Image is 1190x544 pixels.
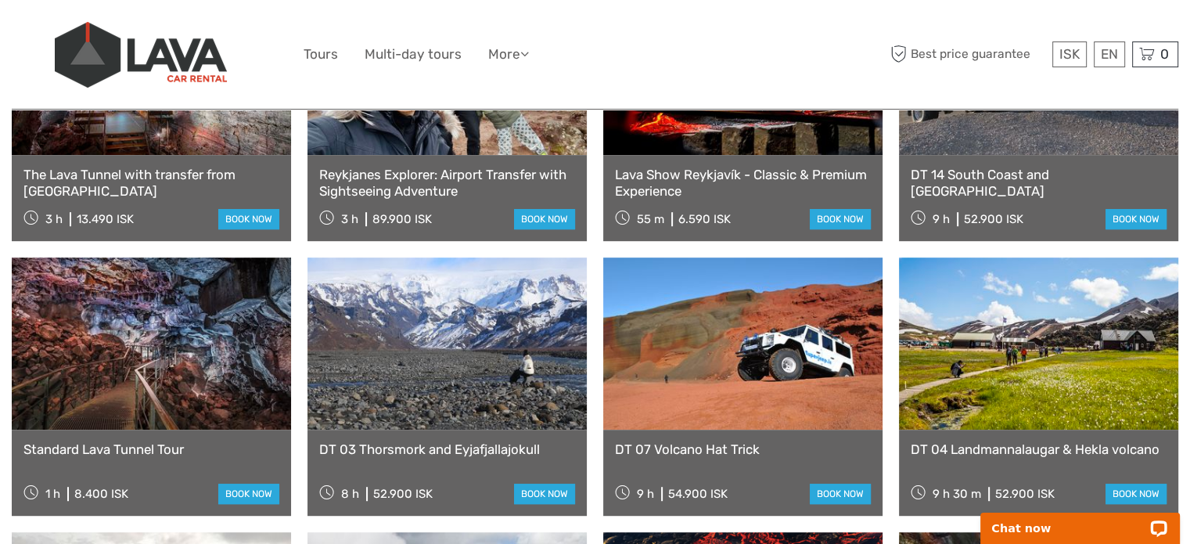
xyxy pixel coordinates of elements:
[45,212,63,226] span: 3 h
[74,487,128,501] div: 8.400 ISK
[23,167,279,199] a: The Lava Tunnel with transfer from [GEOGRAPHIC_DATA]
[810,484,871,504] a: book now
[514,484,575,504] a: book now
[341,487,359,501] span: 8 h
[1106,209,1167,229] a: book now
[886,41,1048,67] span: Best price guarantee
[911,441,1167,457] a: DT 04 Landmannalaugar & Hekla volcano
[1059,46,1080,62] span: ISK
[218,484,279,504] a: book now
[45,487,60,501] span: 1 h
[488,43,529,66] a: More
[77,212,134,226] div: 13.490 ISK
[637,487,654,501] span: 9 h
[1106,484,1167,504] a: book now
[637,212,664,226] span: 55 m
[304,43,338,66] a: Tours
[319,167,575,199] a: Reykjanes Explorer: Airport Transfer with Sightseeing Adventure
[365,43,462,66] a: Multi-day tours
[319,441,575,457] a: DT 03 Thorsmork and Eyjafjallajokull
[678,212,731,226] div: 6.590 ISK
[995,487,1055,501] div: 52.900 ISK
[911,167,1167,199] a: DT 14 South Coast and [GEOGRAPHIC_DATA]
[218,209,279,229] a: book now
[341,212,358,226] span: 3 h
[55,22,227,88] img: 523-13fdf7b0-e410-4b32-8dc9-7907fc8d33f7_logo_big.jpg
[1094,41,1125,67] div: EN
[1158,46,1171,62] span: 0
[615,441,871,457] a: DT 07 Volcano Hat Trick
[23,441,279,457] a: Standard Lava Tunnel Tour
[970,495,1190,544] iframe: LiveChat chat widget
[668,487,728,501] div: 54.900 ISK
[514,209,575,229] a: book now
[964,212,1023,226] div: 52.900 ISK
[933,487,981,501] span: 9 h 30 m
[933,212,950,226] span: 9 h
[615,167,871,199] a: Lava Show Reykjavík - Classic & Premium Experience
[373,487,433,501] div: 52.900 ISK
[372,212,432,226] div: 89.900 ISK
[810,209,871,229] a: book now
